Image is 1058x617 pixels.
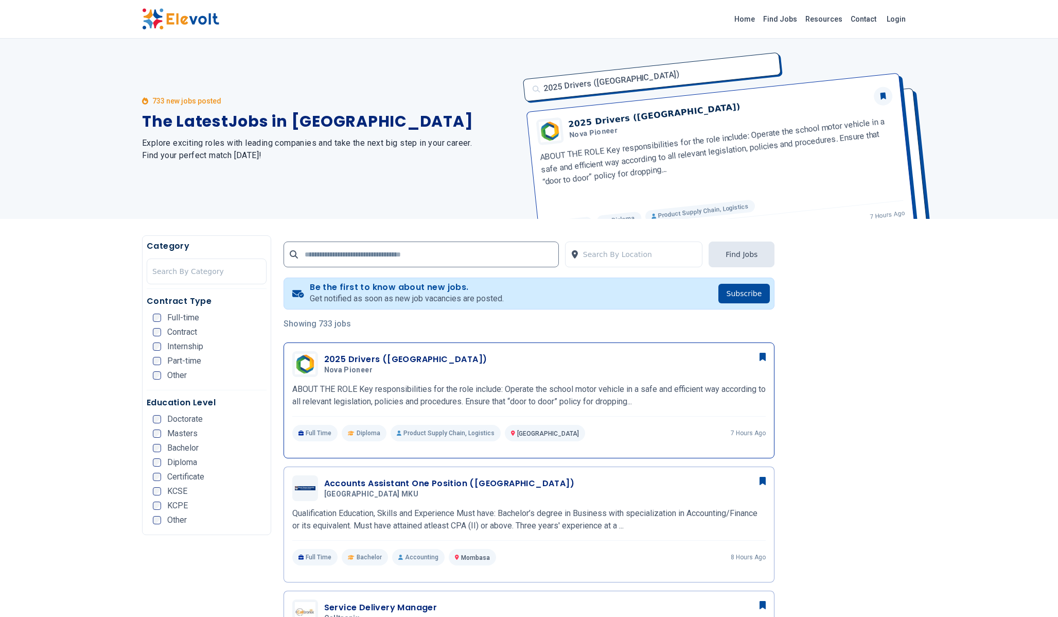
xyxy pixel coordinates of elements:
[167,342,203,351] span: Internship
[167,328,197,336] span: Contract
[167,487,187,495] span: KCSE
[847,11,880,27] a: Contact
[167,314,199,322] span: Full-time
[731,429,766,437] p: 7 hours ago
[718,284,770,303] button: Subscribe
[167,516,187,524] span: Other
[292,475,766,565] a: Mount Kenya University MKUAccounts Assistant One Position ([GEOGRAPHIC_DATA])[GEOGRAPHIC_DATA] MK...
[310,293,504,305] p: Get notified as soon as new job vacancies are posted.
[324,477,574,490] h3: Accounts Assistant One Position ([GEOGRAPHIC_DATA])
[324,366,373,375] span: Nova Pioneer
[759,11,801,27] a: Find Jobs
[357,429,380,437] span: Diploma
[787,277,916,586] iframe: Advertisement
[153,357,161,365] input: Part-time
[392,549,445,565] p: Accounting
[153,502,161,510] input: KCPE
[730,11,759,27] a: Home
[167,458,197,467] span: Diploma
[153,473,161,481] input: Certificate
[147,295,267,307] h5: Contract Type
[284,318,775,330] p: Showing 733 jobs
[324,490,418,499] span: [GEOGRAPHIC_DATA] MKU
[324,353,487,366] h3: 2025 Drivers ([GEOGRAPHIC_DATA])
[142,137,517,162] h2: Explore exciting roles with leading companies and take the next big step in your career. Find you...
[153,487,161,495] input: KCSE
[801,11,847,27] a: Resources
[152,96,221,106] p: 733 new jobs posted
[324,602,437,614] h3: Service Delivery Manager
[142,112,517,131] h1: The Latest Jobs in [GEOGRAPHIC_DATA]
[295,354,315,374] img: Nova Pioneer
[153,342,161,351] input: Internship
[153,430,161,438] input: Masters
[153,444,161,452] input: Bachelor
[167,371,187,380] span: Other
[167,502,188,510] span: KCPE
[292,383,766,408] p: ABOUT THE ROLE Key responsibilities for the role include: Operate the school motor vehicle in a s...
[147,397,267,409] h5: Education Level
[142,8,219,30] img: Elevolt
[153,314,161,322] input: Full-time
[167,415,203,423] span: Doctorate
[295,486,315,490] img: Mount Kenya University MKU
[292,507,766,532] p: Qualification Education, Skills and Experience Must have: Bachelor’s degree in Business with spec...
[147,240,267,252] h5: Category
[880,9,912,29] a: Login
[517,430,579,437] span: [GEOGRAPHIC_DATA]
[153,415,161,423] input: Doctorate
[153,458,161,467] input: Diploma
[292,425,338,441] p: Full Time
[153,328,161,336] input: Contract
[731,553,766,561] p: 8 hours ago
[292,549,338,565] p: Full Time
[1007,568,1058,617] iframe: Chat Widget
[709,242,774,267] button: Find Jobs
[167,473,204,481] span: Certificate
[167,444,199,452] span: Bachelor
[167,357,201,365] span: Part-time
[391,425,501,441] p: Product Supply Chain, Logistics
[292,351,766,441] a: Nova Pioneer2025 Drivers ([GEOGRAPHIC_DATA])Nova PioneerABOUT THE ROLE Key responsibilities for t...
[310,282,504,293] h4: Be the first to know about new jobs.
[357,553,382,561] span: Bachelor
[167,430,198,438] span: Masters
[153,371,161,380] input: Other
[461,554,490,561] span: Mombasa
[153,516,161,524] input: Other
